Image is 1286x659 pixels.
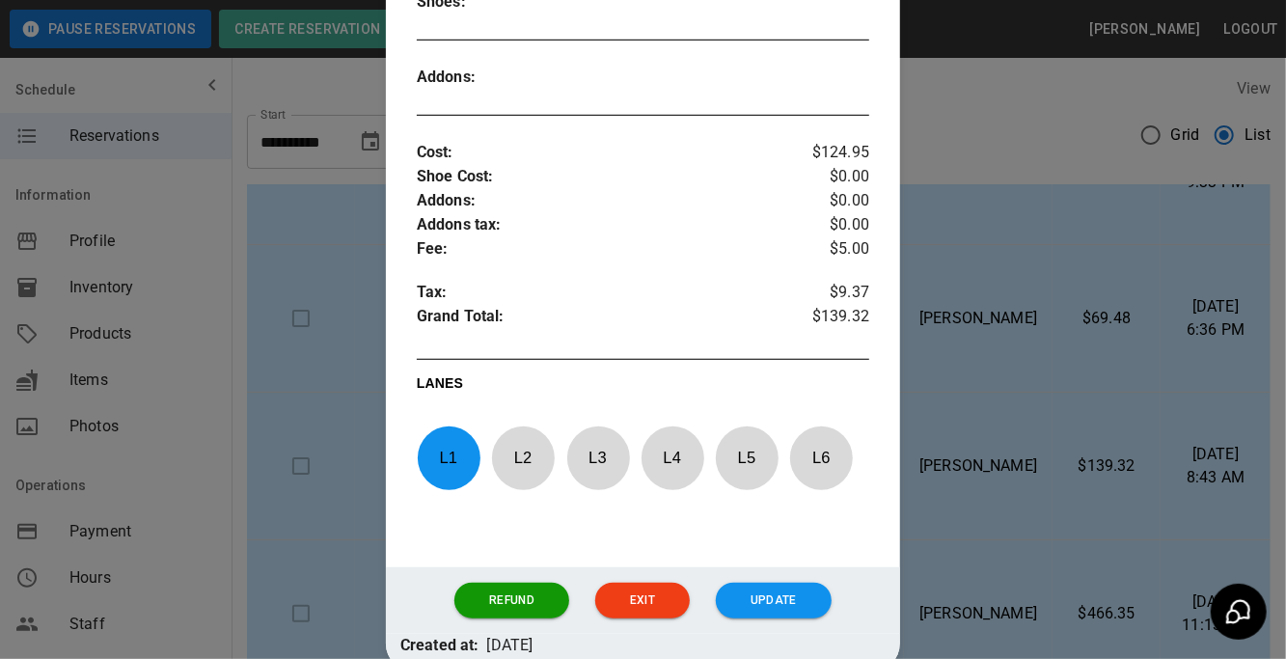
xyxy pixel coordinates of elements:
p: L 3 [566,435,630,481]
button: Refund [454,583,569,618]
p: Created at: [400,634,479,658]
p: $0.00 [794,165,869,189]
p: L 1 [417,435,480,481]
p: Grand Total : [417,305,794,334]
p: $0.00 [794,189,869,213]
p: L 5 [715,435,779,481]
p: $139.32 [794,305,869,334]
p: $124.95 [794,141,869,165]
p: L 6 [789,435,853,481]
p: Cost : [417,141,794,165]
p: $0.00 [794,213,869,237]
p: [DATE] [487,634,534,658]
p: Addons tax : [417,213,794,237]
p: Shoe Cost : [417,165,794,189]
button: Exit [595,583,690,618]
p: Addons : [417,189,794,213]
p: L 4 [641,435,704,481]
p: Tax : [417,281,794,305]
p: L 2 [491,435,555,481]
p: $5.00 [794,237,869,261]
button: Update [716,583,832,618]
p: $9.37 [794,281,869,305]
p: Fee : [417,237,794,261]
p: Addons : [417,66,530,90]
p: LANES [417,373,869,400]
